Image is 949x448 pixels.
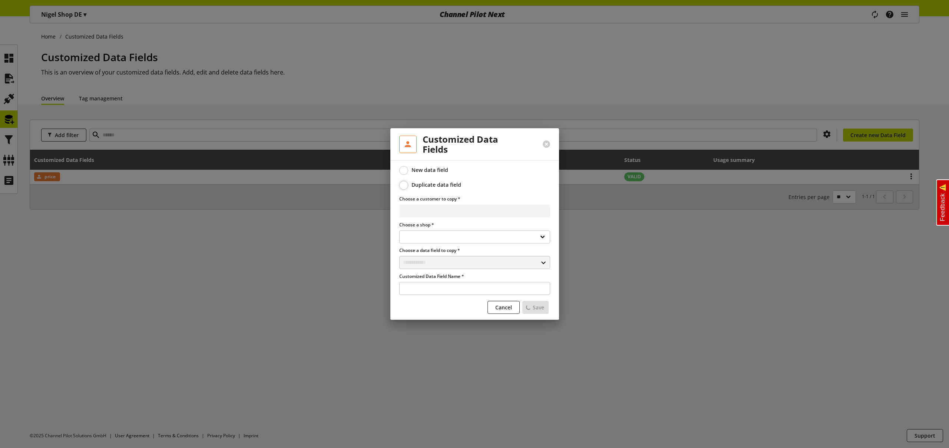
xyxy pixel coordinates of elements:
[423,134,525,154] h2: Customized Data Fields
[399,273,464,279] span: Customized Data Field Name *
[399,247,550,269] div: Choose a data field to copy *
[411,167,448,173] div: New data field
[399,222,434,228] span: Choose a shop *
[936,179,949,226] a: Feedback ⚠️
[411,182,461,188] div: Duplicate data field
[399,247,550,254] label: Choose a data field to copy *
[399,196,460,202] span: Choose a customer to copy *
[495,303,512,311] span: Cancel
[487,301,520,314] button: Cancel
